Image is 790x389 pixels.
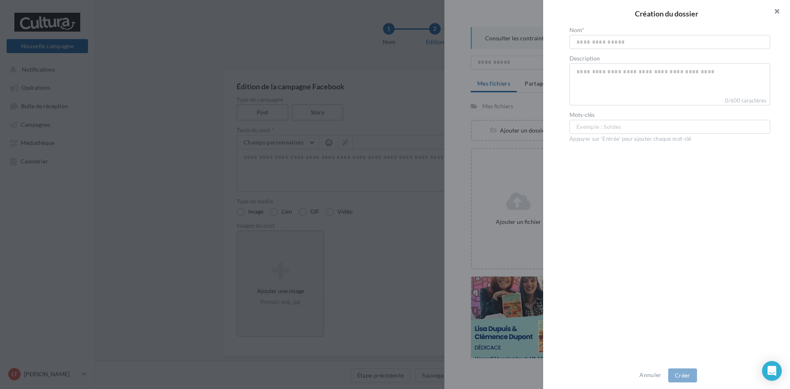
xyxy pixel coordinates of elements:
[556,10,777,17] h2: Création du dossier
[636,370,665,380] button: Annuler
[569,56,770,61] label: Description
[569,96,770,105] label: 0/600 caractères
[569,112,770,118] label: Mots-clés
[576,122,621,131] span: Exemple : Soldes
[569,135,770,143] div: Appuyer sur 'Entrée' pour ajouter chaque mot-clé
[762,361,782,381] div: Open Intercom Messenger
[668,368,697,382] button: Créer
